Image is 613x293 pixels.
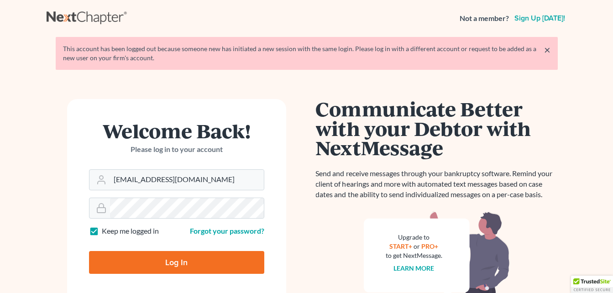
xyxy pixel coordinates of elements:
[102,226,159,236] label: Keep me logged in
[316,99,558,157] h1: Communicate Better with your Debtor with NextMessage
[513,15,567,22] a: Sign up [DATE]!
[63,44,550,63] div: This account has been logged out because someone new has initiated a new session with the same lo...
[393,264,434,272] a: Learn more
[316,168,558,200] p: Send and receive messages through your bankruptcy software. Remind your client of hearings and mo...
[544,44,550,55] a: ×
[414,242,420,250] span: or
[89,144,264,155] p: Please log in to your account
[190,226,264,235] a: Forgot your password?
[460,13,509,24] strong: Not a member?
[89,121,264,141] h1: Welcome Back!
[386,251,442,260] div: to get NextMessage.
[89,251,264,274] input: Log In
[421,242,438,250] a: PRO+
[386,233,442,242] div: Upgrade to
[571,276,613,293] div: TrustedSite Certified
[389,242,412,250] a: START+
[110,170,264,190] input: Email Address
